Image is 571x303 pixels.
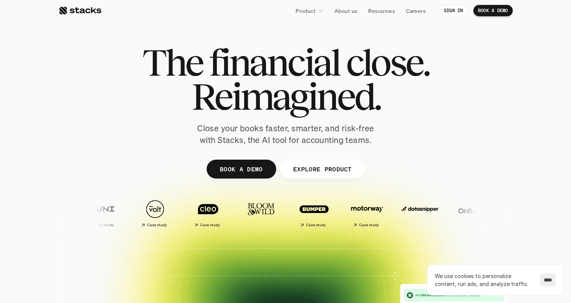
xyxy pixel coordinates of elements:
[296,7,316,15] p: Product
[142,45,202,79] span: The
[368,7,395,15] p: Resources
[209,45,339,79] span: financial
[346,45,429,79] span: close.
[200,223,220,227] h2: Case study
[478,8,508,13] p: BOOK A DEMO
[444,8,463,13] p: SIGN IN
[306,223,326,227] h2: Case study
[147,223,167,227] h2: Case study
[280,160,365,179] a: EXPLORE PRODUCT
[342,196,392,230] a: Case study
[406,7,426,15] p: Careers
[364,4,400,17] a: Resources
[293,163,352,174] p: EXPLORE PRODUCT
[473,5,513,16] a: BOOK A DEMO
[335,7,357,15] p: About us
[359,223,379,227] h2: Case study
[401,4,430,17] a: Careers
[191,123,380,146] p: Close your books faster, smarter, and risk-free with Stacks, the AI tool for accounting teams.
[78,196,127,230] a: Case study
[206,160,276,179] a: BOOK A DEMO
[289,196,339,230] a: Case study
[330,4,362,17] a: About us
[191,79,380,113] span: Reimagined.
[219,163,263,174] p: BOOK A DEMO
[94,223,114,227] h2: Case study
[184,196,233,230] a: Case study
[439,5,468,16] a: SIGN IN
[435,272,532,288] p: We use cookies to personalize content, run ads, and analyze traffic.
[131,196,180,230] a: Case study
